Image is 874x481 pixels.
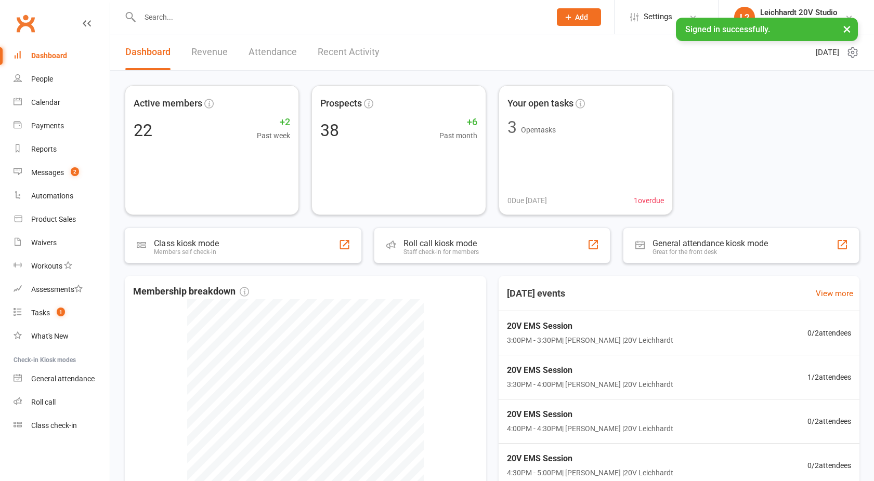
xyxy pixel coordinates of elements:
[31,145,57,153] div: Reports
[403,248,479,256] div: Staff check-in for members
[31,309,50,317] div: Tasks
[507,408,673,421] span: 20V EMS Session
[14,68,110,91] a: People
[31,262,62,270] div: Workouts
[31,238,57,247] div: Waivers
[14,255,110,278] a: Workouts
[816,46,839,59] span: [DATE]
[318,34,380,70] a: Recent Activity
[507,364,673,377] span: 20V EMS Session
[557,8,601,26] button: Add
[507,335,673,346] span: 3:00PM - 3:30PM | [PERSON_NAME] | 20V Leichhardt
[14,161,110,184] a: Messages 2
[507,467,673,478] span: 4:30PM - 5:00PM | [PERSON_NAME] | 20V Leichhardt
[154,248,218,256] div: Members self check-in
[134,96,202,111] span: Active members
[685,24,770,34] span: Signed in successfully.
[71,167,79,176] span: 2
[760,8,838,17] div: Leichhardt 20V Studio
[31,398,56,406] div: Roll call
[125,34,171,70] a: Dashboard
[31,375,95,383] div: General attendance
[31,285,83,293] div: Assessments
[507,452,673,465] span: 20V EMS Session
[12,10,38,36] a: Clubworx
[57,308,65,316] span: 1
[653,248,768,256] div: Great for the front desk
[31,51,67,60] div: Dashboard
[31,75,53,83] div: People
[257,115,290,130] span: +2
[31,98,60,106] div: Calendar
[807,416,851,427] span: 0 / 2 attendees
[31,122,64,130] div: Payments
[14,301,110,325] a: Tasks 1
[191,34,228,70] a: Revenue
[807,371,851,383] span: 1 / 2 attendees
[499,284,573,303] h3: [DATE] events
[521,126,556,134] span: Open tasks
[133,284,249,299] span: Membership breakdown
[320,122,339,139] div: 38
[439,130,477,141] span: Past month
[653,238,768,248] div: General attendance kiosk mode
[760,17,838,26] div: 20V Leichhardt
[14,114,110,138] a: Payments
[507,319,673,333] span: 20V EMS Session
[507,379,673,390] span: 3:30PM - 4:00PM | [PERSON_NAME] | 20V Leichhardt
[257,130,290,141] span: Past week
[14,44,110,68] a: Dashboard
[14,184,110,208] a: Automations
[807,460,851,471] span: 0 / 2 attendees
[137,10,543,24] input: Search...
[634,195,664,206] span: 1 overdue
[14,208,110,231] a: Product Sales
[14,278,110,301] a: Assessments
[507,423,673,434] span: 4:00PM - 4:30PM | [PERSON_NAME] | 20V Leichhardt
[575,13,588,21] span: Add
[14,391,110,414] a: Roll call
[507,96,573,111] span: Your open tasks
[14,325,110,348] a: What's New
[31,421,77,430] div: Class check-in
[31,168,64,177] div: Messages
[31,192,73,200] div: Automations
[14,414,110,437] a: Class kiosk mode
[14,231,110,255] a: Waivers
[31,215,76,223] div: Product Sales
[320,96,362,111] span: Prospects
[734,7,755,28] div: L2
[507,119,517,136] div: 3
[807,327,851,339] span: 0 / 2 attendees
[507,195,547,206] span: 0 Due [DATE]
[439,115,477,130] span: +6
[816,287,853,300] a: View more
[249,34,297,70] a: Attendance
[14,138,110,161] a: Reports
[403,238,479,248] div: Roll call kiosk mode
[134,122,152,139] div: 22
[14,91,110,114] a: Calendar
[154,238,218,248] div: Class kiosk mode
[31,332,69,340] div: What's New
[838,18,856,40] button: ×
[14,367,110,391] a: General attendance kiosk mode
[644,5,672,29] span: Settings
